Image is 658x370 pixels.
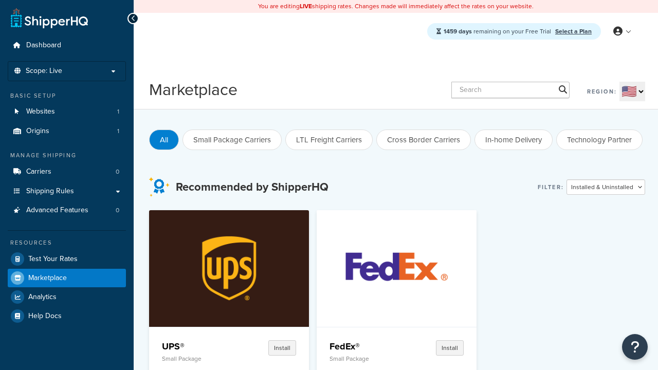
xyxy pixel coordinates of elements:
a: Shipping Rules [8,182,126,201]
a: Websites1 [8,102,126,121]
button: Open Resource Center [622,334,648,360]
span: 1 [117,107,119,116]
button: Install [436,340,464,356]
span: 0 [116,168,119,176]
a: Origins1 [8,122,126,141]
div: Manage Shipping [8,151,126,160]
div: Resources [8,238,126,247]
img: UPS® [156,210,302,326]
span: Scope: Live [26,67,62,76]
label: Region: [587,84,617,99]
span: Dashboard [26,41,61,50]
li: Advanced Features [8,201,126,220]
button: In-home Delivery [474,129,553,150]
a: Carriers0 [8,162,126,181]
p: Small Package [330,355,398,362]
img: FedEx® [324,210,469,326]
a: Select a Plan [555,27,592,36]
li: Websites [8,102,126,121]
span: remaining on your Free Trial [444,27,553,36]
h4: UPS® [162,340,230,353]
input: Search [451,82,570,98]
div: Basic Setup [8,91,126,100]
button: Install [268,340,296,356]
button: Cross Border Carriers [376,129,471,150]
span: Websites [26,107,55,116]
span: Test Your Rates [28,255,78,264]
a: Analytics [8,288,126,306]
button: Small Package Carriers [182,129,282,150]
span: Carriers [26,168,51,176]
h1: Marketplace [149,78,237,101]
h4: FedEx® [330,340,398,353]
span: Origins [26,127,49,136]
p: Small Package [162,355,230,362]
h3: Recommended by ShipperHQ [176,181,328,193]
button: All [149,129,179,150]
a: Help Docs [8,307,126,325]
span: Shipping Rules [26,187,74,196]
span: Analytics [28,293,57,302]
strong: 1459 days [444,27,472,36]
label: Filter: [538,180,564,194]
a: Test Your Rates [8,250,126,268]
b: LIVE [300,2,312,11]
span: 1 [117,127,119,136]
span: Marketplace [28,274,67,283]
button: Technology Partner [556,129,643,150]
span: 0 [116,206,119,215]
li: Origins [8,122,126,141]
span: Help Docs [28,312,62,321]
button: LTL Freight Carriers [285,129,373,150]
a: Advanced Features0 [8,201,126,220]
span: Advanced Features [26,206,88,215]
li: Carriers [8,162,126,181]
a: Dashboard [8,36,126,55]
a: Marketplace [8,269,126,287]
